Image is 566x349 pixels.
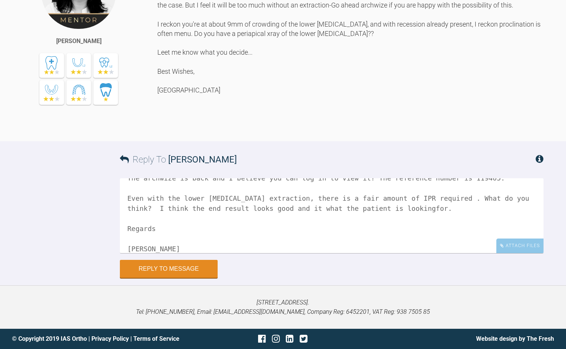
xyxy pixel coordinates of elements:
[56,36,102,46] div: [PERSON_NAME]
[133,335,179,342] a: Terms of Service
[476,335,554,342] a: Website design by The Fresh
[496,239,544,253] div: Attach Files
[91,335,129,342] a: Privacy Policy
[12,334,193,344] div: © Copyright 2019 IAS Ortho | |
[120,178,544,253] textarea: Hi Hooria The archwize is back and I believe you can log in to view it? The reference number is 1...
[12,298,554,317] p: [STREET_ADDRESS]. Tel: [PHONE_NUMBER], Email: [EMAIL_ADDRESS][DOMAIN_NAME], Company Reg: 6452201,...
[168,154,237,165] span: [PERSON_NAME]
[120,260,218,278] button: Reply to Message
[120,152,237,167] h3: Reply To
